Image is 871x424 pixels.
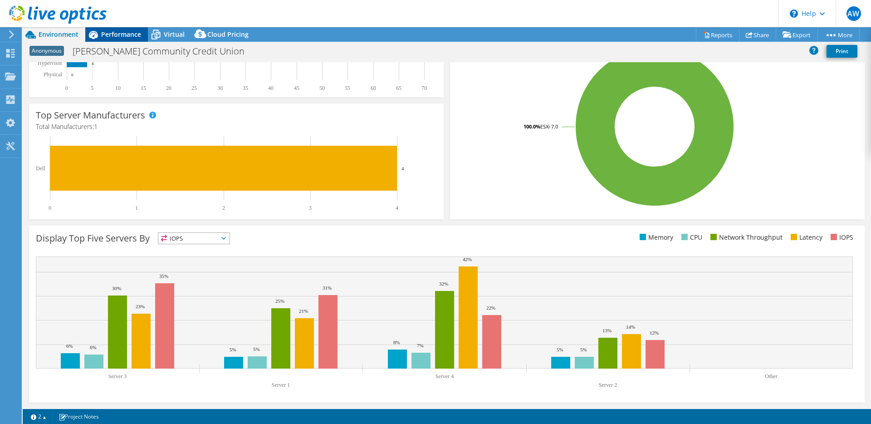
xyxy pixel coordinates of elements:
[92,61,94,66] text: 4
[253,346,260,352] text: 5%
[112,286,121,291] text: 30%
[230,347,236,352] text: 5%
[788,232,822,242] li: Latency
[396,85,401,91] text: 65
[275,298,284,304] text: 25%
[36,165,45,172] text: Dell
[44,71,62,78] text: Physical
[36,122,437,132] h4: Total Manufacturers:
[696,28,739,42] a: Reports
[557,347,563,352] text: 5%
[393,340,400,345] text: 8%
[66,343,73,349] text: 6%
[602,328,612,333] text: 13%
[401,166,404,171] text: 4
[708,232,783,242] li: Network Throughput
[108,373,127,380] text: Server 3
[417,343,424,348] text: 7%
[486,305,495,311] text: 22%
[115,85,121,91] text: 10
[38,60,62,66] text: Hypervisor
[91,85,93,91] text: 5
[650,330,659,335] text: 12%
[24,411,53,422] a: 2
[94,122,98,131] span: 1
[90,345,97,350] text: 6%
[207,30,249,39] span: Cloud Pricing
[159,273,168,279] text: 35%
[65,85,68,91] text: 0
[524,123,540,130] tspan: 100.0%
[827,45,857,58] a: Print
[817,28,860,42] a: More
[49,205,51,211] text: 0
[268,85,274,91] text: 40
[637,232,673,242] li: Memory
[217,85,223,91] text: 30
[272,382,290,388] text: Server 1
[345,85,350,91] text: 55
[164,30,185,39] span: Virtual
[371,85,376,91] text: 60
[136,304,145,309] text: 23%
[158,233,230,244] span: IOPS
[421,85,427,91] text: 70
[141,85,146,91] text: 15
[166,85,171,91] text: 20
[739,28,776,42] a: Share
[36,110,145,120] h3: Top Server Manufacturers
[222,205,225,211] text: 2
[435,373,454,380] text: Server 4
[69,46,259,56] h1: [PERSON_NAME] Community Credit Union
[439,281,448,286] text: 32%
[599,382,617,388] text: Server 2
[243,85,248,91] text: 35
[626,324,635,330] text: 14%
[101,30,141,39] span: Performance
[463,256,472,262] text: 42%
[191,85,197,91] text: 25
[309,205,312,211] text: 3
[294,85,299,91] text: 45
[396,205,398,211] text: 4
[765,373,777,380] text: Other
[580,347,587,352] text: 5%
[135,205,138,211] text: 1
[679,232,702,242] li: CPU
[29,46,64,56] span: Anonymous
[52,411,105,422] a: Project Notes
[776,28,818,42] a: Export
[299,308,308,314] text: 21%
[828,232,853,242] li: IOPS
[319,85,325,91] text: 50
[323,285,332,291] text: 31%
[71,73,73,77] text: 0
[39,30,78,39] span: Environment
[847,6,861,21] span: AW
[790,10,798,18] svg: \n
[540,123,558,130] tspan: ESXi 7.0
